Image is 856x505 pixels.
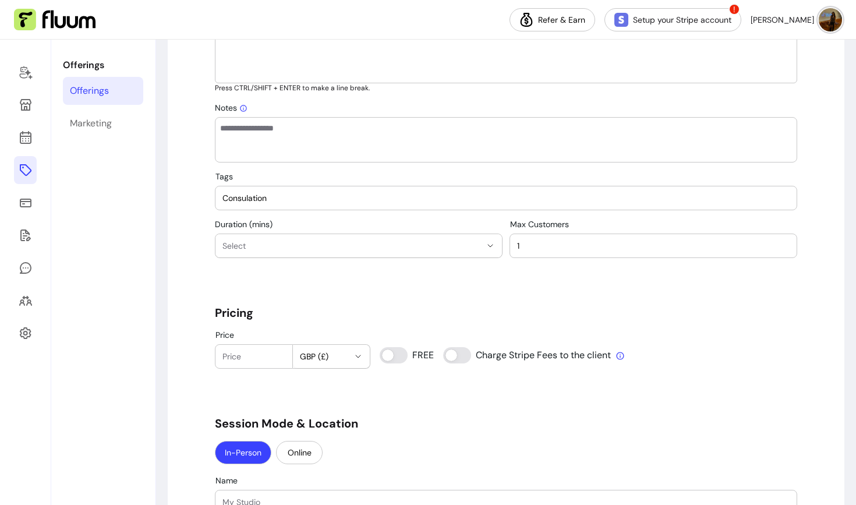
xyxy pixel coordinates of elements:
[14,156,37,184] a: Offerings
[14,91,37,119] a: Storefront
[63,58,143,72] p: Offerings
[14,254,37,282] a: My Messages
[293,345,370,368] button: GBP (£)
[222,351,285,362] input: Price
[222,192,790,204] input: Tags
[819,8,842,31] img: avatar
[510,219,569,229] span: Max Customers
[14,9,95,31] img: Fluum Logo
[215,305,797,321] h5: Pricing
[14,189,37,217] a: Sales
[70,116,112,130] div: Marketing
[517,240,790,252] input: Max Customers
[215,103,247,113] span: Notes
[215,330,234,340] span: Price
[215,441,271,464] button: In-Person
[510,8,595,31] a: Refer & Earn
[751,14,814,26] span: [PERSON_NAME]
[14,123,37,151] a: Calendar
[276,441,323,464] button: Online
[222,240,481,252] span: Select
[215,171,233,182] span: Tags
[215,234,502,257] button: Select
[443,347,612,363] input: Charge Stripe Fees to the client
[14,221,37,249] a: Forms
[215,83,797,93] p: Press CTRL/SHIFT + ENTER to make a line break.
[14,319,37,347] a: Settings
[728,3,740,15] span: !
[751,8,842,31] button: avatar[PERSON_NAME]
[63,77,143,105] a: Offerings
[614,13,628,27] img: Stripe Icon
[14,58,37,86] a: Home
[70,84,109,98] div: Offerings
[220,122,792,157] textarea: Add your own notes
[380,347,433,363] input: FREE
[63,110,143,137] a: Marketing
[604,8,741,31] a: Setup your Stripe account
[215,218,277,230] label: Duration (mins)
[215,475,238,486] span: Name
[300,351,349,362] span: GBP (£)
[14,287,37,315] a: Clients
[215,415,797,432] h5: Session Mode & Location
